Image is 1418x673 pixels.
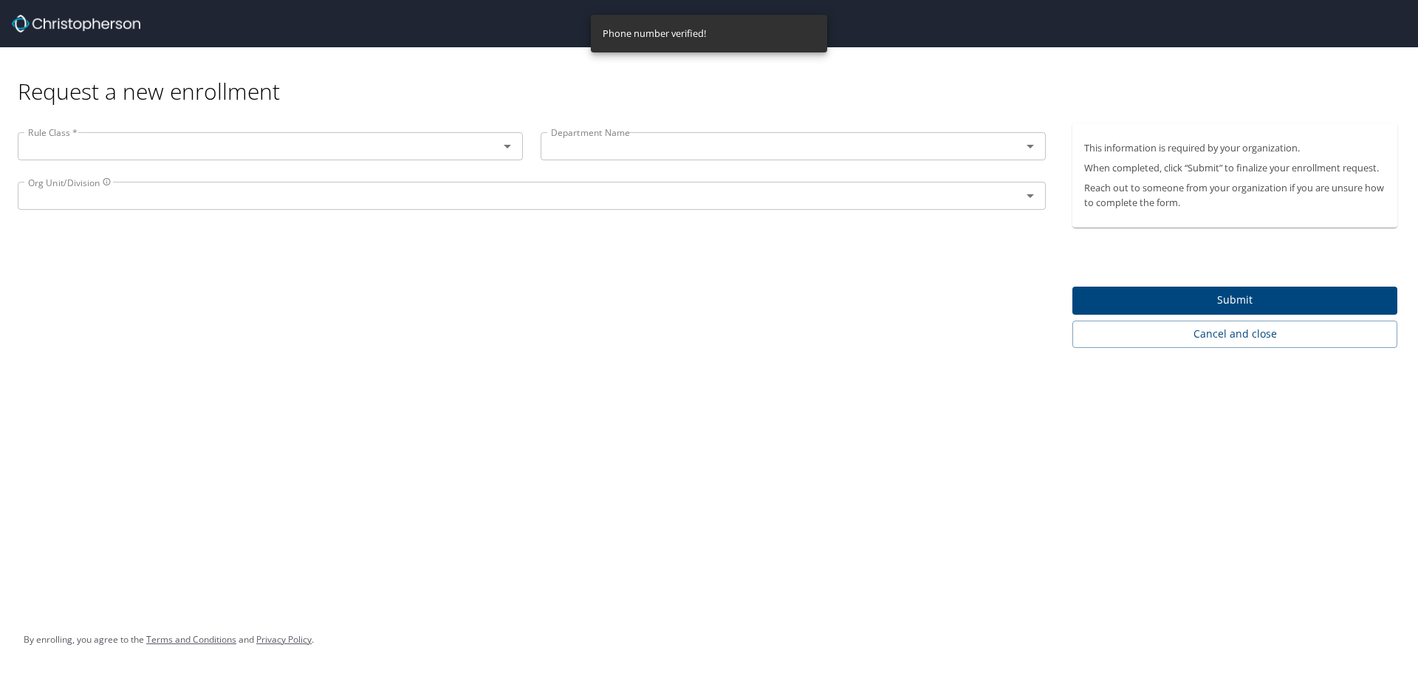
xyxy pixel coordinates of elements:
svg: Billing Division [103,177,112,186]
button: Open [1020,136,1041,157]
span: Cancel and close [1084,325,1386,344]
div: Phone number verified! [603,19,706,48]
button: Submit [1072,287,1397,315]
button: Cancel and close [1072,321,1397,348]
p: Reach out to someone from your organization if you are unsure how to complete the form. [1084,181,1386,209]
div: Request a new enrollment [18,47,1409,106]
p: When completed, click “Submit” to finalize your enrollment request. [1084,161,1386,175]
button: Open [497,136,518,157]
a: Terms and Conditions [146,633,236,646]
button: Open [1020,185,1041,206]
p: This information is required by your organization. [1084,141,1386,155]
div: By enrolling, you agree to the and . [24,621,314,658]
a: Privacy Policy [256,633,312,646]
img: cbt logo [12,15,140,33]
span: Submit [1084,291,1386,310]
